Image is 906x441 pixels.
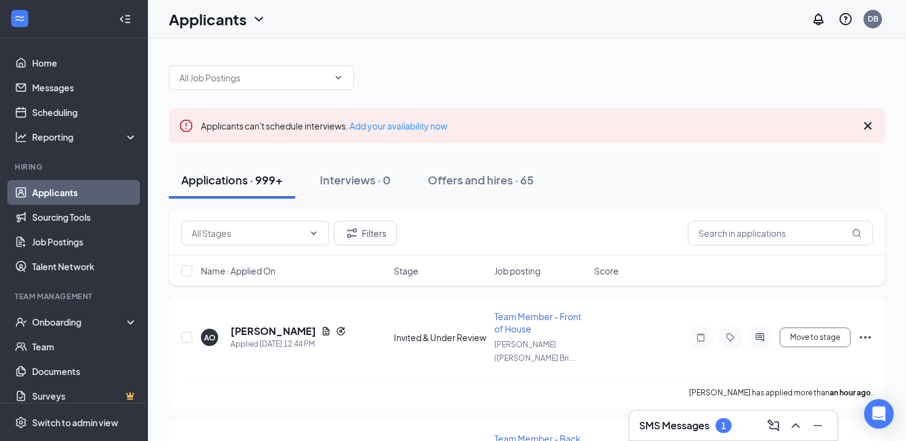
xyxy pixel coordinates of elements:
button: ComposeMessage [764,416,783,435]
svg: Note [693,332,708,342]
a: Scheduling [32,100,137,125]
div: Hiring [15,162,135,172]
div: DB [868,14,878,24]
h3: SMS Messages [639,419,709,432]
svg: Notifications [811,12,826,27]
h5: [PERSON_NAME] [231,324,316,338]
a: Talent Network [32,254,137,279]
div: Team Management [15,291,135,302]
svg: QuestionInfo [838,12,853,27]
svg: WorkstreamLogo [14,12,26,25]
svg: Tag [723,332,738,342]
span: Stage [394,265,418,277]
button: Filter Filters [334,221,397,245]
a: Sourcing Tools [32,205,137,229]
div: 1 [721,421,726,431]
svg: ChevronUp [788,418,803,433]
svg: ChevronDown [333,73,343,83]
a: Applicants [32,180,137,205]
svg: Filter [345,226,359,241]
svg: UserCheck [15,316,27,328]
svg: ChevronDown [309,228,319,238]
span: [PERSON_NAME] ([PERSON_NAME] Bri ... [494,340,576,363]
button: Move to stage [780,328,851,347]
svg: Cross [860,118,875,133]
svg: Collapse [119,13,131,25]
div: Interviews · 0 [320,172,391,188]
div: Onboarding [32,316,127,328]
div: Switch to admin view [32,416,118,429]
svg: ChevronDown [251,12,266,27]
b: an hour ago [830,388,871,397]
svg: Ellipses [858,330,873,345]
span: Applicants can't schedule interviews. [201,120,447,131]
div: Open Intercom Messenger [864,399,894,429]
div: Applied [DATE] 12:44 PM [231,338,346,350]
a: SurveysCrown [32,384,137,408]
button: ChevronUp [786,416,806,435]
svg: ComposeMessage [766,418,781,433]
span: Job posting [494,265,541,277]
svg: ActiveChat [753,332,767,342]
a: Add your availability now [349,120,447,131]
span: Name · Applied On [201,265,275,277]
svg: MagnifyingGlass [852,228,862,238]
svg: Settings [15,416,27,429]
h1: Applicants [169,9,247,30]
a: Home [32,51,137,75]
div: Reporting [32,131,138,143]
svg: Error [179,118,194,133]
input: All Job Postings [179,71,329,84]
span: Score [594,265,619,277]
svg: Document [321,326,331,336]
a: Team [32,334,137,359]
svg: Analysis [15,131,27,143]
button: Minimize [808,416,828,435]
a: Messages [32,75,137,100]
a: Job Postings [32,229,137,254]
svg: Minimize [810,418,825,433]
div: Applications · 999+ [181,172,283,188]
svg: Reapply [336,326,346,336]
div: Offers and hires · 65 [428,172,534,188]
input: All Stages [192,226,304,240]
input: Search in applications [688,221,873,245]
p: [PERSON_NAME] has applied more than . [689,387,873,398]
div: AO [204,332,216,343]
a: Documents [32,359,137,384]
span: Team Member - Front of House [494,311,581,334]
div: Invited & Under Review [394,331,487,344]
